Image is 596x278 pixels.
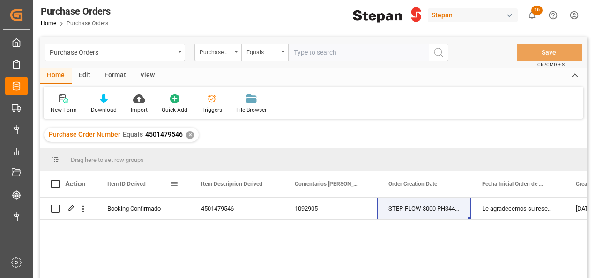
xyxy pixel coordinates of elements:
span: Order Creation Date [388,181,437,187]
div: 4501479546 [190,198,283,219]
button: open menu [241,44,288,61]
span: Comentarios [PERSON_NAME] [295,181,358,187]
div: New Form [51,106,77,114]
button: search button [429,44,448,61]
div: Purchase Order Number [200,46,231,57]
div: File Browser [236,106,267,114]
div: ✕ [186,131,194,139]
span: Equals [123,131,143,138]
span: Item Descriprion Derived [201,181,262,187]
div: Quick Add [162,106,187,114]
div: Format [97,68,133,84]
div: Equals [246,46,278,57]
span: Drag here to set row groups [71,156,144,163]
span: Fecha Inicial Orden de Compra [482,181,545,187]
button: open menu [45,44,185,61]
button: Help Center [543,5,564,26]
div: Booking Confirmado [107,198,179,219]
img: Stepan_Company_logo.svg.png_1713531530.png [353,7,421,23]
button: Stepan [428,6,521,24]
div: Purchase Orders [50,46,175,58]
div: 1092905 [283,198,377,219]
div: Edit [72,68,97,84]
div: Stepan [428,8,518,22]
div: Press SPACE to select this row. [40,198,96,220]
div: Import [131,106,148,114]
div: Le agradecemos su reserva en el barco CMA CGM VOLTAIRE 0DVN9S1MA con salida desde [GEOGRAPHIC_DAT... [471,198,565,219]
input: Type to search [288,44,429,61]
button: open menu [194,44,241,61]
div: Home [40,68,72,84]
a: Home [41,20,56,27]
span: 4501479546 [145,131,183,138]
div: Purchase Orders [41,4,111,18]
div: Triggers [201,106,222,114]
span: 16 [531,6,543,15]
div: Action [65,180,85,188]
div: Download [91,106,117,114]
span: Item ID Derived [107,181,146,187]
button: show 16 new notifications [521,5,543,26]
span: Purchase Order Number [49,131,120,138]
span: Ctrl/CMD + S [537,61,565,68]
div: View [133,68,162,84]
button: Save [517,44,582,61]
div: STEP-FLOW 3000 PH344TO30 1050k [377,198,471,219]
